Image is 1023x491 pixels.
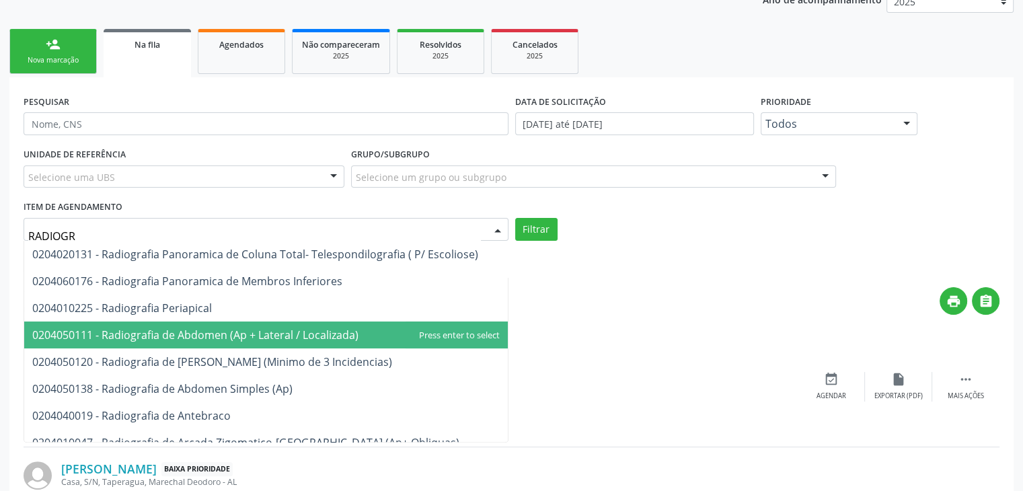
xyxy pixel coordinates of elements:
[24,461,52,490] img: img
[28,223,481,250] input: Selecionar procedimento
[135,39,160,50] span: Na fila
[824,372,839,387] i: event_available
[28,170,115,184] span: Selecione uma UBS
[61,476,798,488] div: Casa, S/N, Taperagua, Marechal Deodoro - AL
[302,39,380,50] span: Não compareceram
[958,372,973,387] i: 
[940,287,967,315] button: print
[407,51,474,61] div: 2025
[351,145,430,165] label: Grupo/Subgrupo
[513,39,558,50] span: Cancelados
[761,91,811,112] label: Prioridade
[874,391,923,401] div: Exportar (PDF)
[20,55,87,65] div: Nova marcação
[46,37,61,52] div: person_add
[24,112,508,135] input: Nome, CNS
[948,391,984,401] div: Mais ações
[817,391,846,401] div: Agendar
[32,274,342,289] span: 0204060176 - Radiografia Panoramica de Membros Inferiores
[501,51,568,61] div: 2025
[302,51,380,61] div: 2025
[946,294,961,309] i: print
[32,354,392,369] span: 0204050120 - Radiografia de [PERSON_NAME] (Minimo de 3 Incidencias)
[32,247,478,262] span: 0204020131 - Radiografia Panoramica de Coluna Total- Telespondilografia ( P/ Escoliose)
[420,39,461,50] span: Resolvidos
[61,461,157,476] a: [PERSON_NAME]
[32,435,459,450] span: 0204010047 - Radiografia de Arcada Zigomatico-[GEOGRAPHIC_DATA] (Ap+ Obliquas)
[972,287,999,315] button: 
[765,117,891,130] span: Todos
[32,328,358,342] span: 0204050111 - Radiografia de Abdomen (Ap + Lateral / Localizada)
[356,170,506,184] span: Selecione um grupo ou subgrupo
[161,462,233,476] span: Baixa Prioridade
[219,39,264,50] span: Agendados
[979,294,993,309] i: 
[32,381,293,396] span: 0204050138 - Radiografia de Abdomen Simples (Ap)
[24,145,126,165] label: UNIDADE DE REFERÊNCIA
[24,197,122,218] label: Item de agendamento
[515,91,606,112] label: DATA DE SOLICITAÇÃO
[24,91,69,112] label: PESQUISAR
[32,408,231,423] span: 0204040019 - Radiografia de Antebraco
[515,218,558,241] button: Filtrar
[891,372,906,387] i: insert_drive_file
[32,301,212,315] span: 0204010225 - Radiografia Periapical
[515,112,754,135] input: Selecione um intervalo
